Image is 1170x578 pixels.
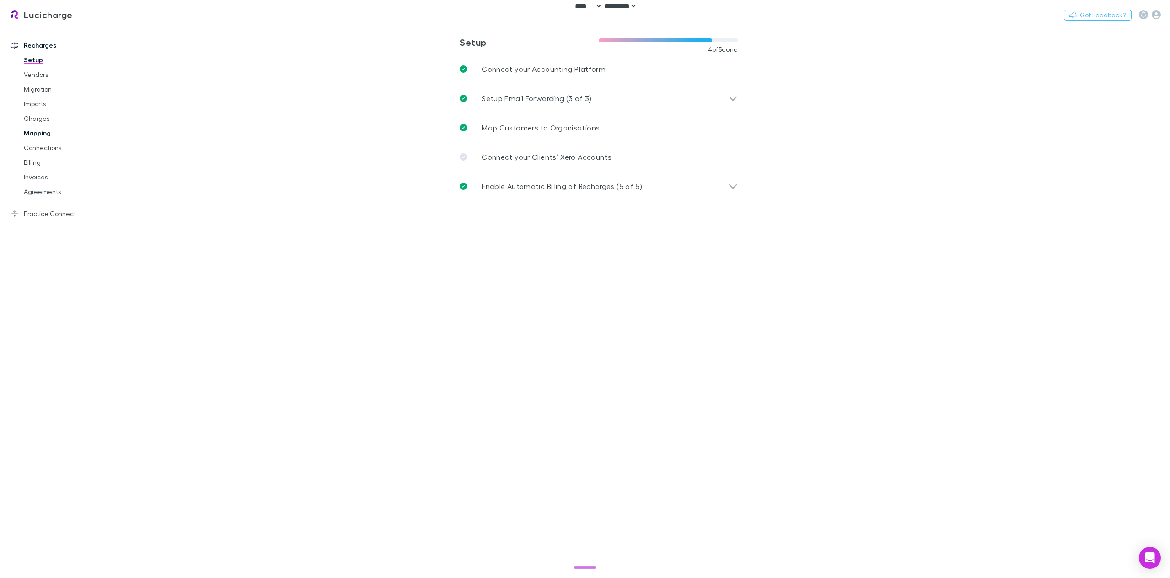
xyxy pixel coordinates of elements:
[482,64,606,75] p: Connect your Accounting Platform
[452,84,745,113] div: Setup Email Forwarding (3 of 3)
[452,172,745,201] div: Enable Automatic Billing of Recharges (5 of 5)
[24,9,73,20] h3: Lucicharge
[15,53,128,67] a: Setup
[482,181,642,192] p: Enable Automatic Billing of Recharges (5 of 5)
[482,122,600,133] p: Map Customers to Organisations
[708,46,738,53] span: 4 of 5 done
[1064,10,1132,21] button: Got Feedback?
[15,155,128,170] a: Billing
[1139,547,1161,569] div: Open Intercom Messenger
[15,111,128,126] a: Charges
[2,206,128,221] a: Practice Connect
[9,9,20,20] img: Lucicharge's Logo
[460,37,599,48] h3: Setup
[15,184,128,199] a: Agreements
[452,54,745,84] a: Connect your Accounting Platform
[15,67,128,82] a: Vendors
[482,151,612,162] p: Connect your Clients’ Xero Accounts
[452,113,745,142] a: Map Customers to Organisations
[452,142,745,172] a: Connect your Clients’ Xero Accounts
[482,93,591,104] p: Setup Email Forwarding (3 of 3)
[15,97,128,111] a: Imports
[15,140,128,155] a: Connections
[15,82,128,97] a: Migration
[15,126,128,140] a: Mapping
[2,38,128,53] a: Recharges
[4,4,78,26] a: Lucicharge
[15,170,128,184] a: Invoices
